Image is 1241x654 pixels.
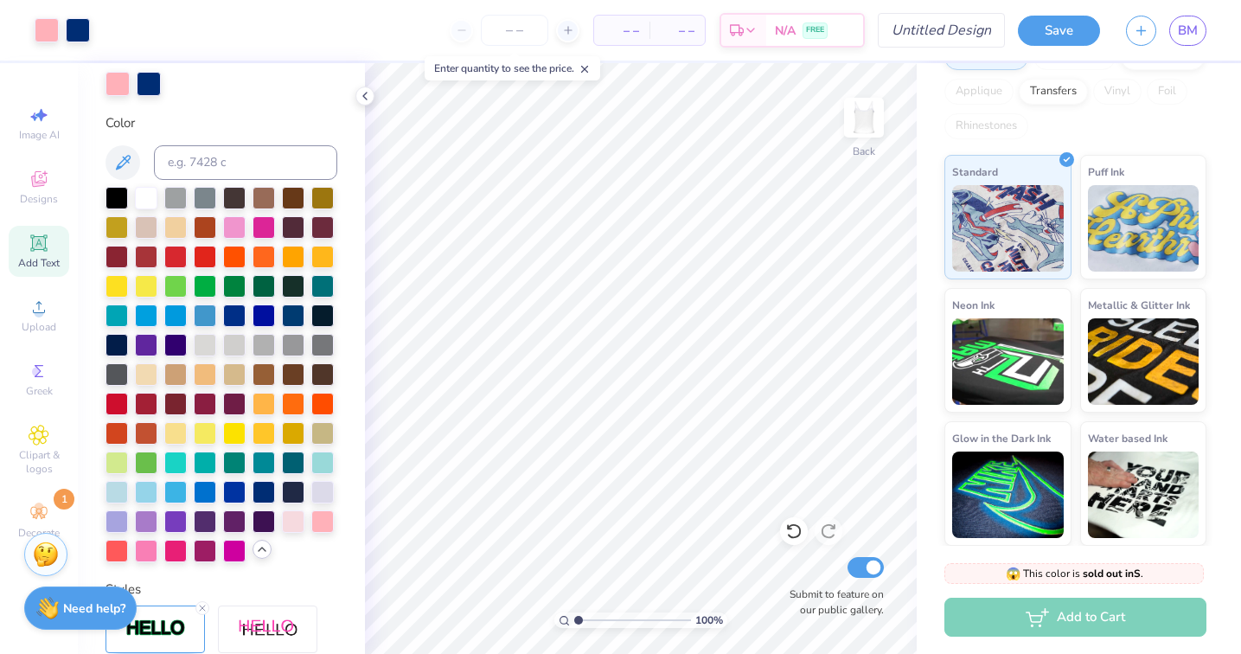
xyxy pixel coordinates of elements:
div: Transfers [1019,79,1088,105]
span: – – [660,22,694,40]
span: Clipart & logos [9,448,69,476]
span: Upload [22,320,56,334]
span: Puff Ink [1088,163,1124,181]
div: Enter quantity to see the price. [425,56,600,80]
span: 1 [54,489,74,510]
span: N/A [775,22,796,40]
span: Greek [26,384,53,398]
img: Water based Ink [1088,452,1199,538]
span: Decorate [18,526,60,540]
input: Untitled Design [878,13,1005,48]
input: e.g. 7428 c [154,145,337,180]
span: BM [1178,21,1198,41]
span: Water based Ink [1088,429,1167,447]
span: – – [605,22,639,40]
span: Standard [952,163,998,181]
span: Glow in the Dark Ink [952,429,1051,447]
div: Vinyl [1093,79,1142,105]
div: Color [106,113,337,133]
span: 😱 [1006,566,1020,582]
div: Styles [106,580,337,599]
span: Metallic & Glitter Ink [1088,296,1190,314]
span: Neon Ink [952,296,995,314]
div: Foil [1147,79,1187,105]
span: Designs [20,192,58,206]
span: This color is . [1006,566,1143,581]
strong: Need help? [63,600,125,617]
img: Metallic & Glitter Ink [1088,318,1199,405]
img: Glow in the Dark Ink [952,452,1064,538]
strong: sold out in S [1083,567,1141,580]
img: Back [847,100,881,135]
div: Back [853,144,875,159]
span: Add Text [18,256,60,270]
input: – – [481,15,548,46]
div: Applique [944,79,1014,105]
span: 100 % [695,612,723,628]
a: BM [1169,16,1206,46]
img: Shadow [238,619,298,640]
img: Standard [952,185,1064,272]
div: Rhinestones [944,113,1028,139]
button: Save [1018,16,1100,46]
label: Submit to feature on our public gallery. [780,587,884,618]
span: FREE [806,24,824,36]
img: Stroke [125,619,186,638]
span: Image AI [19,128,60,142]
img: Neon Ink [952,318,1064,405]
img: Puff Ink [1088,185,1199,272]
